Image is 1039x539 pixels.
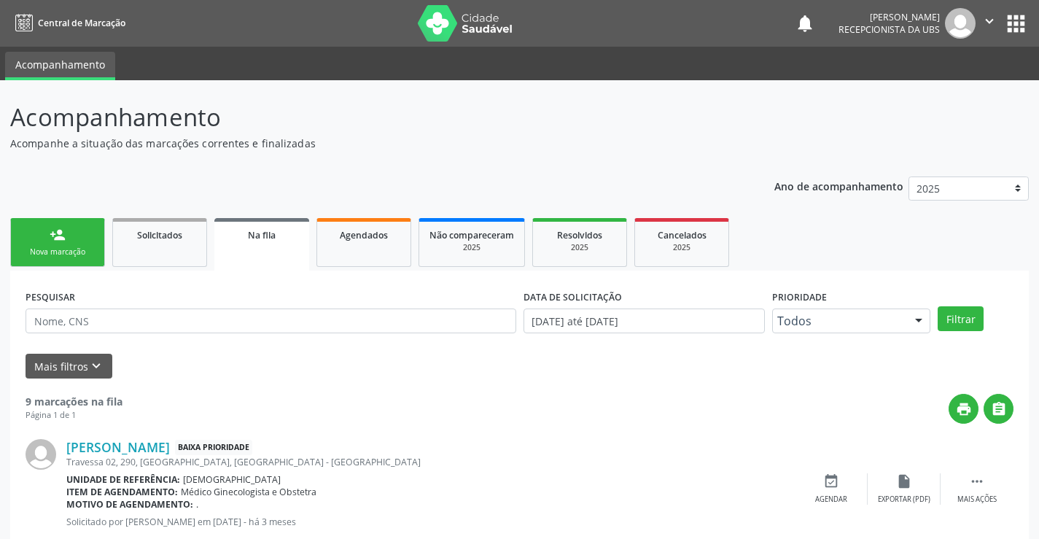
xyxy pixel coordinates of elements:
[838,11,940,23] div: [PERSON_NAME]
[10,11,125,35] a: Central de Marcação
[949,394,978,424] button: print
[10,136,723,151] p: Acompanhe a situação das marcações correntes e finalizadas
[838,23,940,36] span: Recepcionista da UBS
[26,439,56,470] img: img
[772,286,827,309] label: Prioridade
[137,229,182,241] span: Solicitados
[26,286,75,309] label: PESQUISAR
[429,242,514,253] div: 2025
[26,395,122,408] strong: 9 marcações na fila
[66,486,178,498] b: Item de agendamento:
[66,439,170,455] a: [PERSON_NAME]
[957,495,997,505] div: Mais ações
[896,473,912,489] i: insert_drive_file
[945,8,976,39] img: img
[38,17,125,29] span: Central de Marcação
[815,495,847,505] div: Agendar
[88,358,104,374] i: keyboard_arrow_down
[823,473,839,489] i: event_available
[66,498,193,511] b: Motivo de agendamento:
[984,394,1013,424] button: 
[5,52,115,80] a: Acompanhamento
[524,286,622,309] label: DATA DE SOLICITAÇÃO
[50,227,66,243] div: person_add
[66,456,795,468] div: Travessa 02, 290, [GEOGRAPHIC_DATA], [GEOGRAPHIC_DATA] - [GEOGRAPHIC_DATA]
[878,495,930,505] div: Exportar (PDF)
[991,401,1007,417] i: 
[557,229,602,241] span: Resolvidos
[26,309,516,333] input: Nome, CNS
[938,306,984,331] button: Filtrar
[26,354,112,379] button: Mais filtroskeyboard_arrow_down
[181,486,316,498] span: Médico Ginecologista e Obstetra
[956,401,972,417] i: print
[66,516,795,528] p: Solicitado por [PERSON_NAME] em [DATE] - há 3 meses
[183,473,281,486] span: [DEMOGRAPHIC_DATA]
[524,309,765,333] input: Selecione um intervalo
[645,242,718,253] div: 2025
[1003,11,1029,36] button: apps
[969,473,985,489] i: 
[340,229,388,241] span: Agendados
[774,177,903,195] p: Ano de acompanhamento
[21,247,94,257] div: Nova marcação
[777,314,901,328] span: Todos
[248,229,276,241] span: Na fila
[543,242,616,253] div: 2025
[795,13,815,34] button: notifications
[981,13,997,29] i: 
[658,229,707,241] span: Cancelados
[429,229,514,241] span: Não compareceram
[66,473,180,486] b: Unidade de referência:
[175,440,252,455] span: Baixa Prioridade
[196,498,198,511] span: .
[10,99,723,136] p: Acompanhamento
[976,8,1003,39] button: 
[26,409,122,422] div: Página 1 de 1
